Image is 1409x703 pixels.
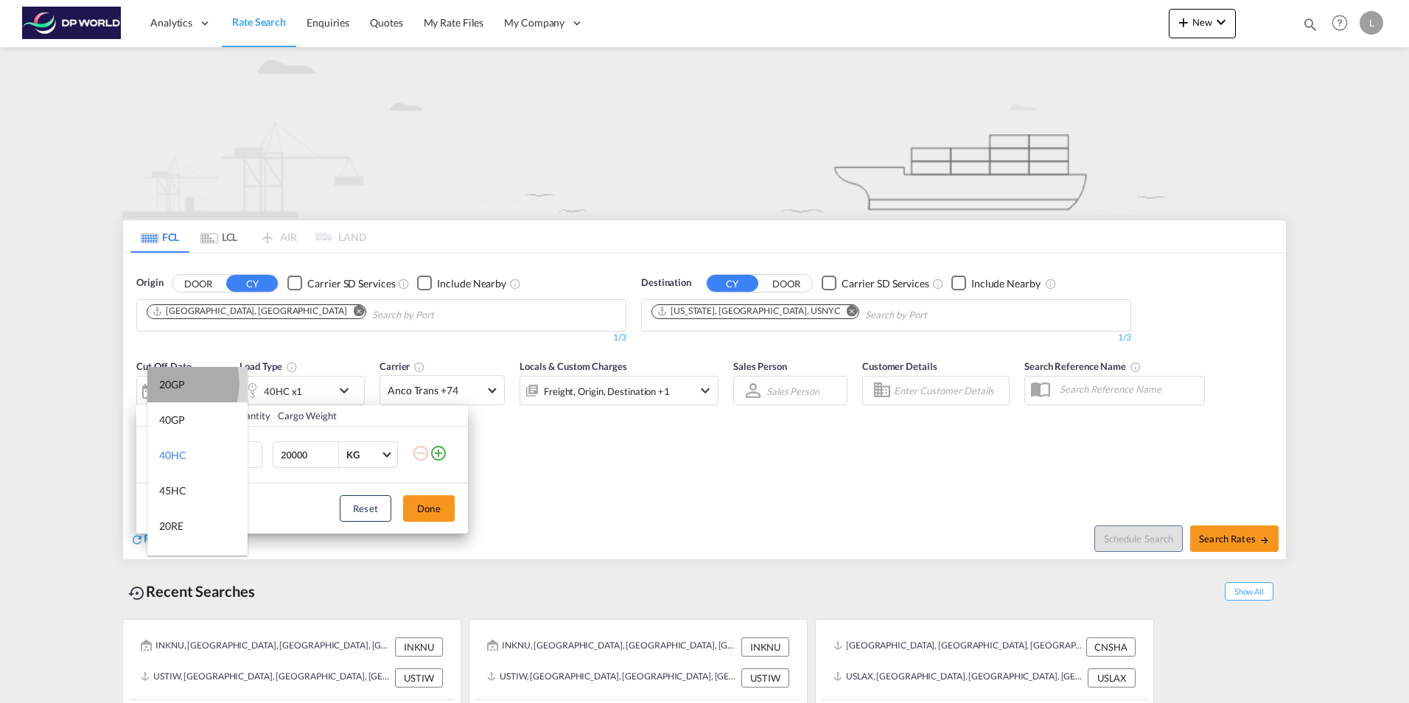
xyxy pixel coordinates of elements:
div: 40HC [159,448,186,463]
div: 40GP [159,413,185,427]
div: 45HC [159,483,186,498]
div: 40RE [159,554,183,569]
div: 20RE [159,519,183,534]
div: 20GP [159,377,185,392]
